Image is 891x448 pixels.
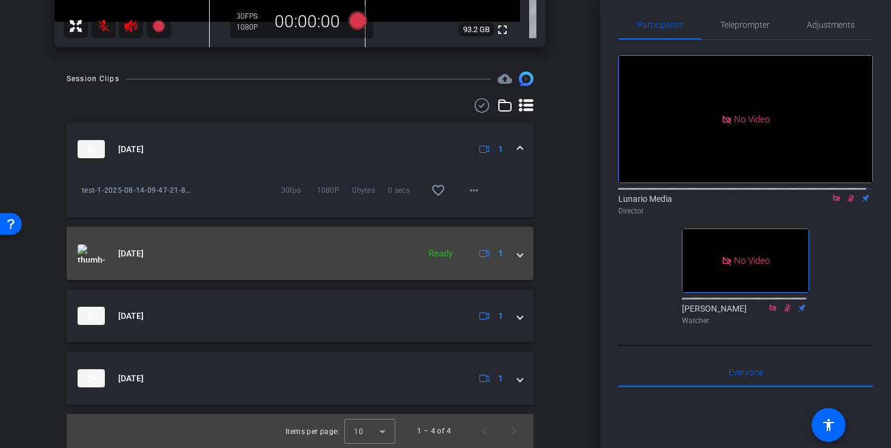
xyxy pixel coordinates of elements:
img: thumb-nail [78,244,105,262]
div: Ready [422,247,459,261]
span: No Video [734,113,770,124]
mat-icon: accessibility [821,418,836,432]
mat-icon: favorite_border [431,183,446,198]
span: Teleprompter [720,21,770,29]
span: 1 [498,310,503,323]
div: thumb-nail[DATE]1 [67,176,533,218]
mat-icon: cloud_upload [498,72,512,86]
span: [DATE] [118,143,144,156]
img: Session clips [519,72,533,86]
span: 1 [498,247,503,260]
div: 1080P [236,22,267,32]
span: 1080P [317,184,353,196]
span: Destinations for your clips [498,72,512,86]
div: 1 – 4 of 4 [417,425,451,437]
div: Director [618,206,873,216]
span: 1 [498,143,503,156]
span: Adjustments [807,21,855,29]
div: [PERSON_NAME] [682,303,809,326]
mat-icon: fullscreen [495,22,510,37]
button: Next page [499,416,529,446]
div: Items per page: [285,426,339,438]
div: 00:00:00 [267,12,348,32]
span: [DATE] [118,247,144,260]
span: 0 secs [388,184,424,196]
button: Previous page [470,416,499,446]
img: thumb-nail [78,140,105,158]
span: 1 [498,372,503,385]
img: thumb-nail [78,369,105,387]
mat-expansion-panel-header: thumb-nail[DATE]1 [67,122,533,176]
img: thumb-nail [78,307,105,325]
span: 0bytes [352,184,388,196]
div: Session Clips [67,73,119,85]
span: No Video [734,255,770,266]
div: 30 [236,12,267,21]
span: test-1-2025-08-14-09-47-21-872-0 [82,184,192,196]
mat-expansion-panel-header: thumb-nail[DATE]Ready1 [67,227,533,280]
mat-expansion-panel-header: thumb-nail[DATE]1 [67,352,533,405]
mat-expansion-panel-header: thumb-nail[DATE]1 [67,289,533,343]
span: [DATE] [118,372,144,385]
span: 30fps [281,184,317,196]
span: Participants [637,21,683,29]
mat-icon: more_horiz [467,183,481,198]
div: Watcher [682,315,809,326]
span: FPS [245,12,258,21]
div: Lunario Media [618,193,873,216]
span: [DATE] [118,310,144,323]
span: 93.2 GB [459,22,494,37]
span: Everyone [729,368,763,376]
